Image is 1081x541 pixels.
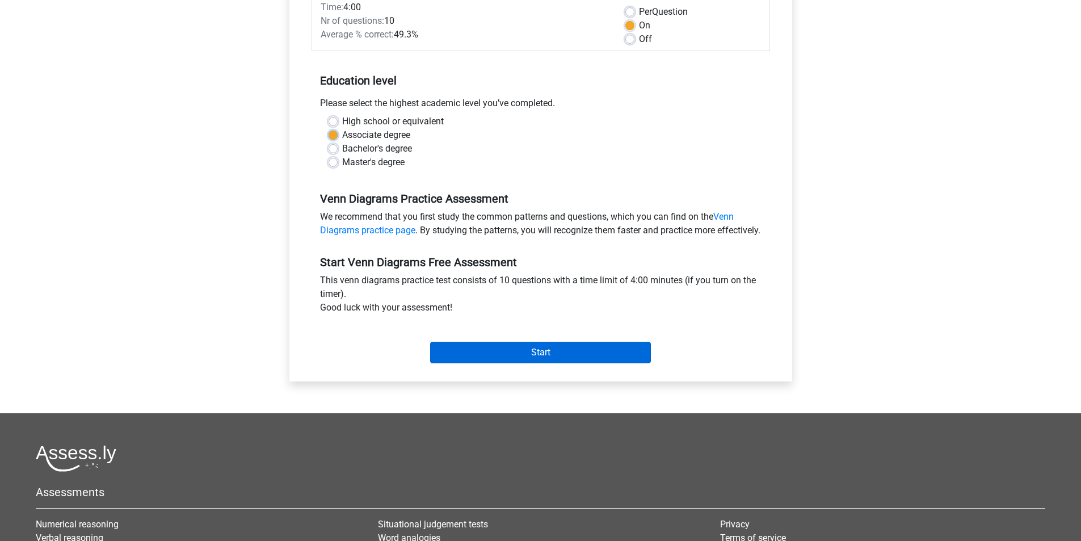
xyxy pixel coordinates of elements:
[720,519,750,530] a: Privacy
[321,15,384,26] span: Nr of questions:
[320,192,762,206] h5: Venn Diagrams Practice Assessment
[321,29,394,40] span: Average % correct:
[321,2,343,12] span: Time:
[36,519,119,530] a: Numerical reasoning
[342,156,405,169] label: Master's degree
[312,14,617,28] div: 10
[312,210,770,242] div: We recommend that you first study the common patterns and questions, which you can find on the . ...
[312,274,770,319] div: This venn diagrams practice test consists of 10 questions with a time limit of 4:00 minutes (if y...
[342,142,412,156] label: Bachelor's degree
[639,19,650,32] label: On
[639,6,652,17] span: Per
[36,445,116,472] img: Assessly logo
[639,5,688,19] label: Question
[312,97,770,115] div: Please select the highest academic level you’ve completed.
[36,485,1045,499] h5: Assessments
[312,28,617,41] div: 49.3%
[320,69,762,92] h5: Education level
[430,342,651,363] input: Start
[342,128,410,142] label: Associate degree
[639,32,652,46] label: Off
[342,115,444,128] label: High school or equivalent
[312,1,617,14] div: 4:00
[320,255,762,269] h5: Start Venn Diagrams Free Assessment
[378,519,488,530] a: Situational judgement tests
